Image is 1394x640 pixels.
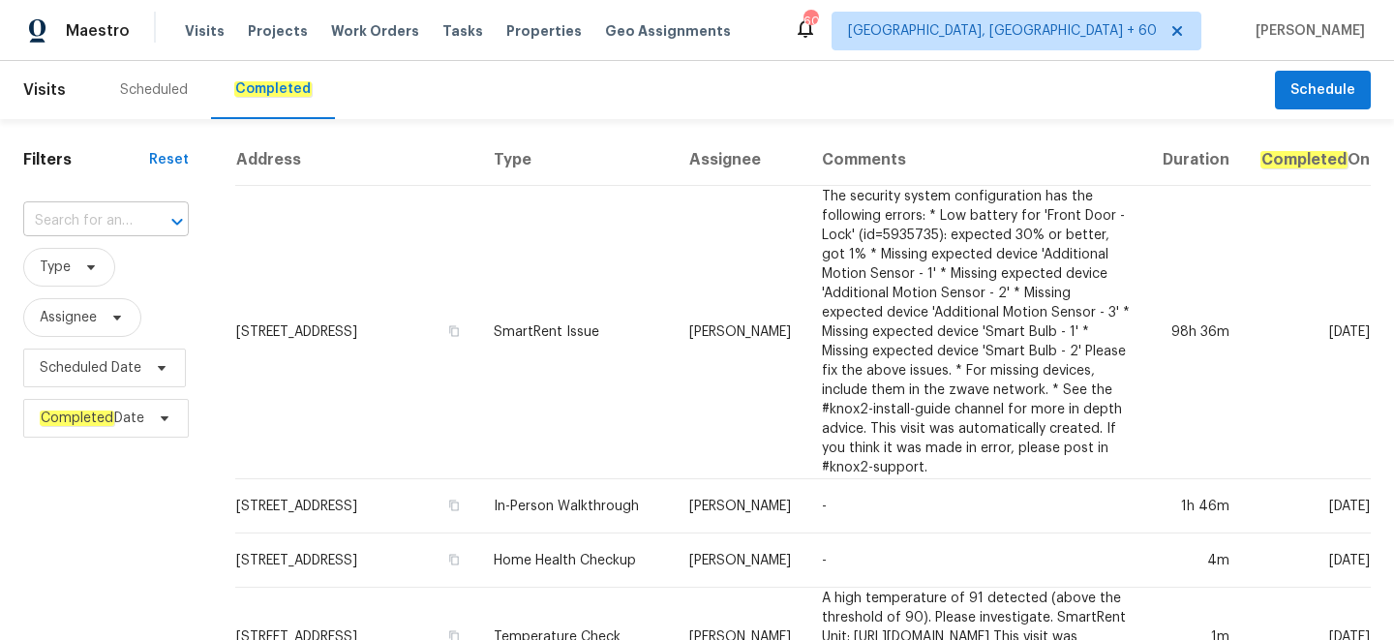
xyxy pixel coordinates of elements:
[23,206,135,236] input: Search for an address...
[478,533,674,588] td: Home Health Checkup
[235,135,478,186] th: Address
[478,479,674,533] td: In-Person Walkthrough
[120,80,188,100] div: Scheduled
[478,186,674,479] td: SmartRent Issue
[235,533,478,588] td: [STREET_ADDRESS]
[235,186,478,479] td: [STREET_ADDRESS]
[235,479,478,533] td: [STREET_ADDRESS]
[674,186,806,479] td: [PERSON_NAME]
[806,186,1147,479] td: The security system configuration has the following errors: * Low battery for 'Front Door - Lock'...
[1147,479,1245,533] td: 1h 46m
[1260,151,1348,168] em: Completed
[674,533,806,588] td: [PERSON_NAME]
[1275,71,1371,110] button: Schedule
[478,135,674,186] th: Type
[445,497,463,514] button: Copy Address
[23,150,149,169] h1: Filters
[445,322,463,340] button: Copy Address
[40,409,144,428] span: Date
[1248,21,1365,41] span: [PERSON_NAME]
[1147,186,1245,479] td: 98h 36m
[149,150,189,169] div: Reset
[40,411,114,426] em: Completed
[40,358,141,378] span: Scheduled Date
[806,135,1147,186] th: Comments
[40,258,71,277] span: Type
[40,308,97,327] span: Assignee
[506,21,582,41] span: Properties
[1290,78,1355,103] span: Schedule
[674,479,806,533] td: [PERSON_NAME]
[1245,135,1371,186] th: On
[674,135,806,186] th: Assignee
[806,533,1147,588] td: -
[806,479,1147,533] td: -
[442,24,483,38] span: Tasks
[803,12,817,31] div: 608
[248,21,308,41] span: Projects
[848,21,1157,41] span: [GEOGRAPHIC_DATA], [GEOGRAPHIC_DATA] + 60
[185,21,225,41] span: Visits
[66,21,130,41] span: Maestro
[234,81,312,97] em: Completed
[1147,533,1245,588] td: 4m
[1147,135,1245,186] th: Duration
[23,69,66,111] span: Visits
[1245,533,1371,588] td: [DATE]
[1245,186,1371,479] td: [DATE]
[1245,479,1371,533] td: [DATE]
[164,208,191,235] button: Open
[331,21,419,41] span: Work Orders
[605,21,731,41] span: Geo Assignments
[445,551,463,568] button: Copy Address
